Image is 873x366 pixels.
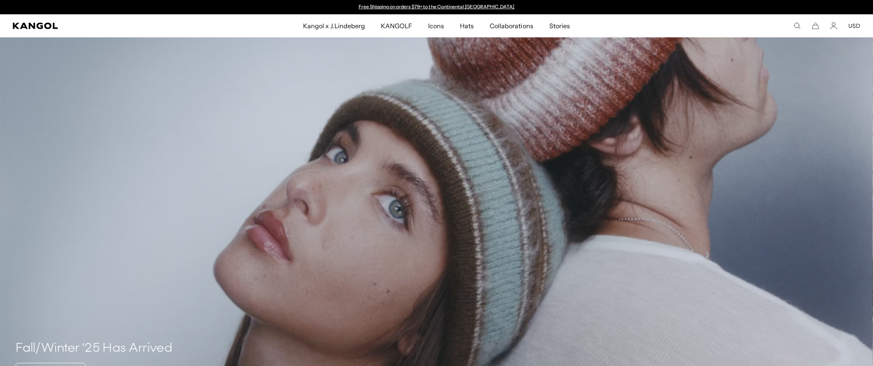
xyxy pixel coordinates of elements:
[830,22,837,29] a: Account
[373,14,420,37] a: KANGOLF
[15,341,172,356] h4: Fall/Winter ‘25 Has Arrived
[490,14,533,37] span: Collaborations
[812,22,819,29] button: Cart
[460,14,474,37] span: Hats
[381,14,412,37] span: KANGOLF
[355,4,518,10] div: 1 of 2
[482,14,541,37] a: Collaborations
[794,22,801,29] summary: Search here
[452,14,482,37] a: Hats
[355,4,518,10] slideshow-component: Announcement bar
[549,14,570,37] span: Stories
[355,4,518,10] div: Announcement
[13,23,201,29] a: Kangol
[420,14,452,37] a: Icons
[303,14,365,37] span: Kangol x J.Lindeberg
[295,14,373,37] a: Kangol x J.Lindeberg
[541,14,578,37] a: Stories
[848,22,860,29] button: USD
[428,14,444,37] span: Icons
[359,4,515,10] a: Free Shipping on orders $79+ to the Continental [GEOGRAPHIC_DATA]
